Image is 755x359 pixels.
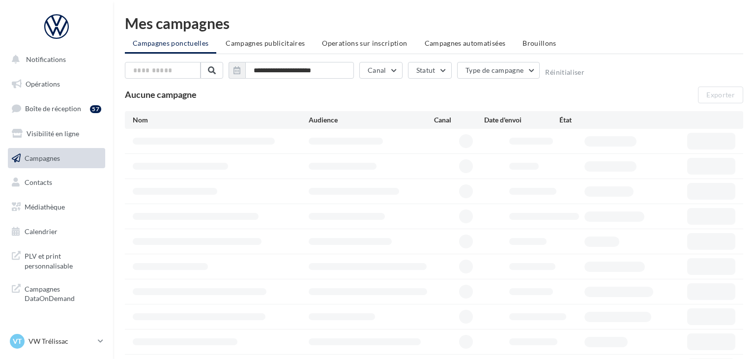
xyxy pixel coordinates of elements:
[25,203,65,211] span: Médiathèque
[6,221,107,242] a: Calendrier
[29,336,94,346] p: VW Trélissac
[27,129,79,138] span: Visibilité en ligne
[322,39,407,47] span: Operations sur inscription
[309,115,434,125] div: Audience
[359,62,403,79] button: Canal
[559,115,635,125] div: État
[6,123,107,144] a: Visibilité en ligne
[484,115,559,125] div: Date d'envoi
[125,16,743,30] div: Mes campagnes
[25,227,58,236] span: Calendrier
[25,104,81,113] span: Boîte de réception
[226,39,305,47] span: Campagnes publicitaires
[6,245,107,274] a: PLV et print personnalisable
[434,115,484,125] div: Canal
[698,87,743,103] button: Exporter
[25,282,101,303] span: Campagnes DataOnDemand
[6,98,107,119] a: Boîte de réception57
[13,336,22,346] span: VT
[26,55,66,63] span: Notifications
[6,197,107,217] a: Médiathèque
[25,249,101,270] span: PLV et print personnalisable
[133,115,309,125] div: Nom
[25,153,60,162] span: Campagnes
[545,68,584,76] button: Réinitialiser
[90,105,101,113] div: 57
[6,148,107,169] a: Campagnes
[6,49,103,70] button: Notifications
[408,62,452,79] button: Statut
[125,89,197,100] span: Aucune campagne
[6,74,107,94] a: Opérations
[6,172,107,193] a: Contacts
[6,278,107,307] a: Campagnes DataOnDemand
[457,62,540,79] button: Type de campagne
[25,178,52,186] span: Contacts
[523,39,556,47] span: Brouillons
[8,332,105,351] a: VT VW Trélissac
[26,80,60,88] span: Opérations
[425,39,506,47] span: Campagnes automatisées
